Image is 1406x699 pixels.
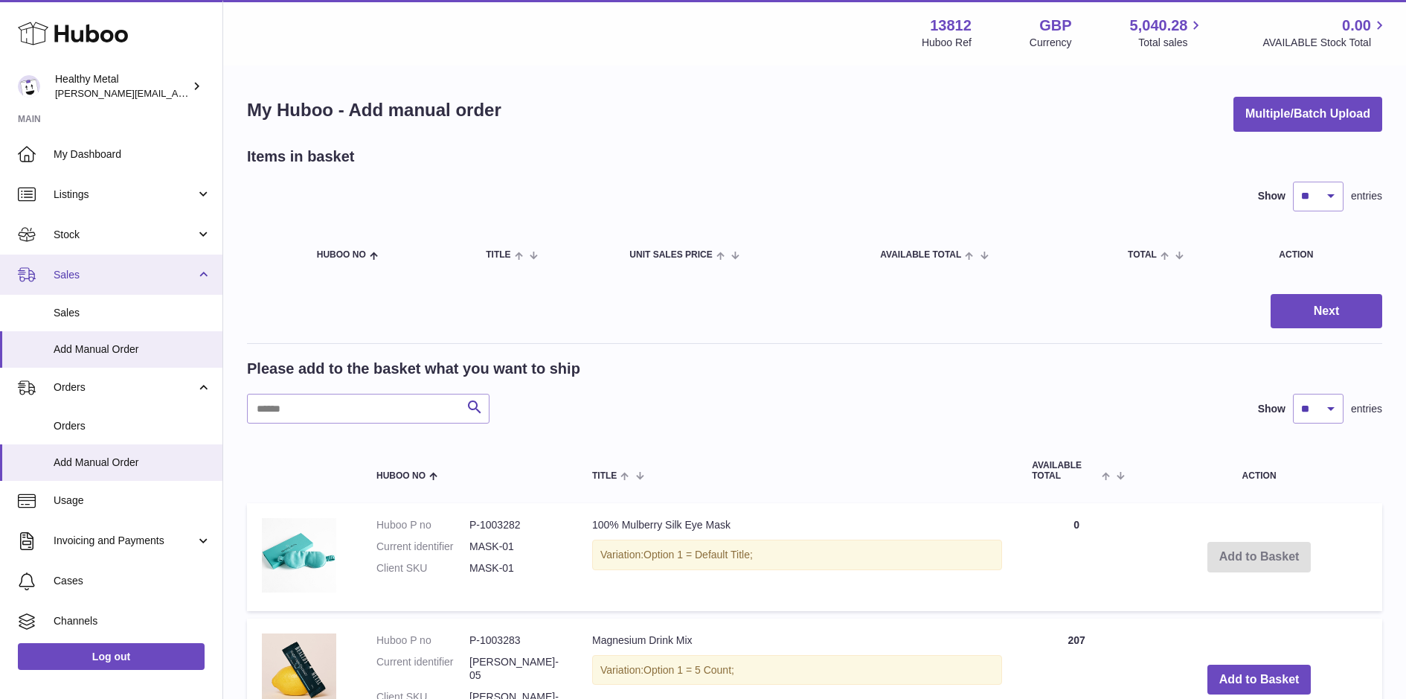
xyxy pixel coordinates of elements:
span: Add Manual Order [54,342,211,357]
span: Total [1128,250,1157,260]
span: Huboo no [376,471,426,481]
dd: P-1003282 [469,518,562,532]
h2: Items in basket [247,147,355,167]
dd: MASK-01 [469,561,562,575]
dd: MASK-01 [469,540,562,554]
dt: Huboo P no [376,518,469,532]
span: AVAILABLE Total [880,250,961,260]
td: 0 [1017,503,1136,611]
span: Total sales [1138,36,1204,50]
div: Action [1279,250,1367,260]
strong: GBP [1039,16,1071,36]
span: entries [1351,189,1382,203]
dd: P-1003283 [469,633,562,648]
span: Stock [54,228,196,242]
span: Usage [54,494,211,508]
a: 0.00 AVAILABLE Stock Total [1262,16,1388,50]
span: Orders [54,419,211,433]
span: Orders [54,380,196,395]
span: Add Manual Order [54,456,211,470]
dt: Client SKU [376,561,469,575]
h2: Please add to the basket what you want to ship [247,359,580,379]
img: jose@healthy-metal.com [18,75,40,98]
div: Variation: [592,655,1002,686]
span: Sales [54,306,211,320]
span: Sales [54,268,196,282]
span: Unit Sales Price [629,250,712,260]
span: Option 1 = 5 Count; [643,664,734,676]
span: Option 1 = Default Title; [643,549,753,561]
td: 100% Mulberry Silk Eye Mask [577,503,1017,611]
button: Next [1271,294,1382,329]
div: Variation: [592,540,1002,570]
span: Channels [54,614,211,628]
img: 100% Mulberry Silk Eye Mask [262,518,336,593]
button: Add to Basket [1207,665,1312,695]
span: AVAILABLE Stock Total [1262,36,1388,50]
span: Huboo no [317,250,366,260]
dt: Current identifier [376,655,469,683]
a: 5,040.28 Total sales [1130,16,1205,50]
span: Cases [54,574,211,588]
div: Huboo Ref [922,36,972,50]
label: Show [1258,402,1285,416]
span: entries [1351,402,1382,416]
span: Listings [54,188,196,202]
button: Multiple/Batch Upload [1233,97,1382,132]
th: Action [1136,446,1382,495]
dd: [PERSON_NAME]-05 [469,655,562,683]
h1: My Huboo - Add manual order [247,98,501,122]
span: Title [592,471,617,481]
strong: 13812 [930,16,972,36]
label: Show [1258,189,1285,203]
span: AVAILABLE Total [1032,461,1098,480]
span: [PERSON_NAME][EMAIL_ADDRESS][DOMAIN_NAME] [55,87,298,99]
div: Healthy Metal [55,72,189,100]
dt: Huboo P no [376,633,469,648]
a: Log out [18,643,205,670]
div: Currency [1030,36,1072,50]
span: My Dashboard [54,147,211,162]
span: Invoicing and Payments [54,534,196,548]
span: 0.00 [1342,16,1371,36]
span: 5,040.28 [1130,16,1188,36]
dt: Current identifier [376,540,469,554]
span: Title [486,250,510,260]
